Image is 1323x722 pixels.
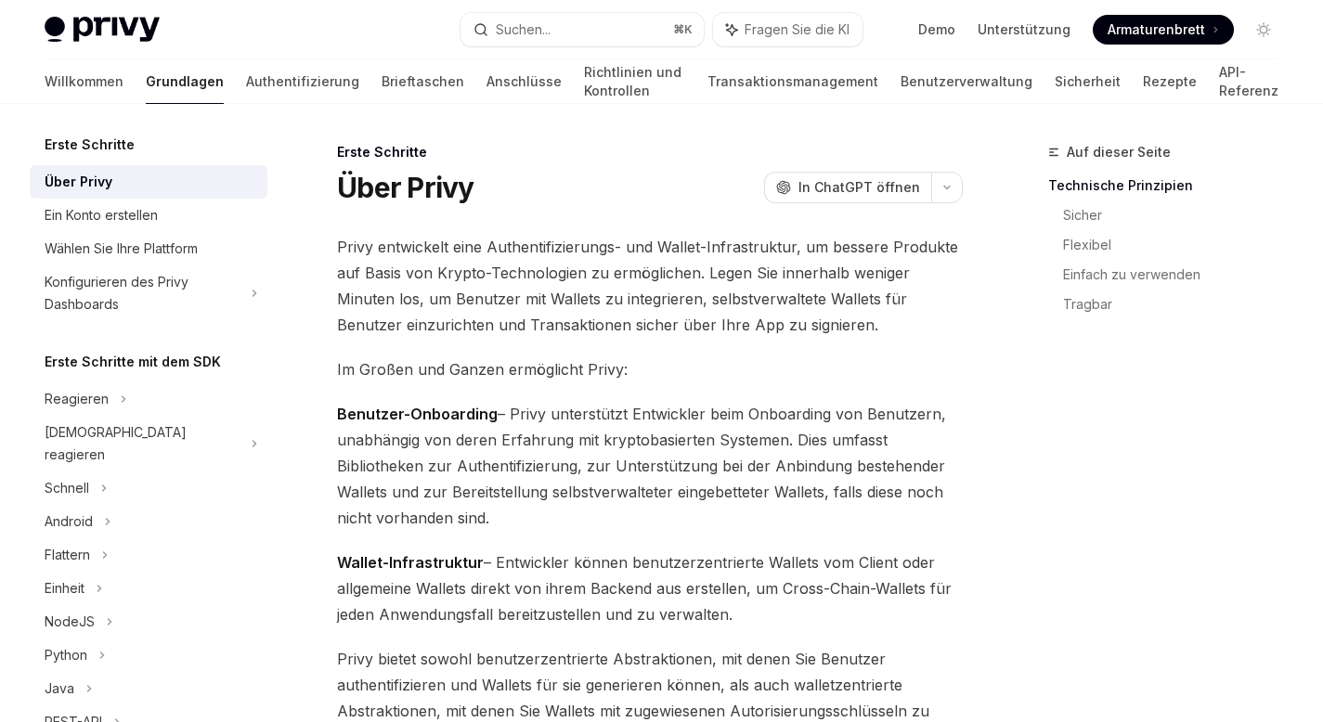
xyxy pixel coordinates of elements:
a: Willkommen [45,59,123,104]
button: In ChatGPT öffnen [764,172,931,203]
font: Rezepte [1143,73,1197,89]
font: Transaktionsmanagement [707,73,878,89]
font: Benutzer-Onboarding [337,405,498,423]
font: Flexibel [1063,237,1111,252]
font: Armaturenbrett [1108,21,1205,37]
font: Privy entwickelt eine Authentifizierungs- und Wallet-Infrastruktur, um bessere Produkte auf Basis... [337,238,958,334]
font: Flattern [45,547,90,562]
font: Richtlinien und Kontrollen [584,64,681,98]
font: Auf dieser Seite [1067,144,1171,160]
font: – Entwickler können benutzerzentrierte Wallets vom Client oder allgemeine Wallets direkt von ihre... [337,553,952,624]
font: Willkommen [45,73,123,89]
font: Benutzerverwaltung [901,73,1032,89]
button: Fragen Sie die KI [713,13,863,46]
a: Ein Konto erstellen [30,199,267,232]
font: Reagieren [45,391,109,406]
font: Android [45,513,93,529]
font: Einheit [45,580,84,596]
font: Suchen... [496,21,551,37]
font: Wallet-Infrastruktur [337,553,484,572]
font: Über Privy [337,171,474,204]
img: Lichtlogo [45,17,160,43]
button: Suchen...⌘K [460,13,703,46]
a: Flexibel [1063,230,1293,260]
font: Konfigurieren des Privy Dashboards [45,274,188,312]
a: Einfach zu verwenden [1063,260,1293,290]
a: Demo [918,20,955,39]
font: Ein Konto erstellen [45,207,158,223]
font: NodeJS [45,613,95,629]
font: [DEMOGRAPHIC_DATA] reagieren [45,424,187,462]
font: In ChatGPT öffnen [798,179,920,195]
font: ⌘ [673,22,684,36]
a: Armaturenbrett [1093,15,1234,45]
button: Dunkelmodus umschalten [1249,15,1278,45]
font: Wählen Sie Ihre Plattform [45,240,198,256]
a: Rezepte [1143,59,1197,104]
font: Sicher [1063,207,1102,223]
font: Erste Schritte mit dem SDK [45,354,221,369]
a: Tragbar [1063,290,1293,319]
font: Tragbar [1063,296,1112,312]
a: Transaktionsmanagement [707,59,878,104]
font: K [684,22,693,36]
font: Fragen Sie die KI [745,21,850,37]
font: Erste Schritte [45,136,135,152]
font: Authentifizierung [246,73,359,89]
font: Einfach zu verwenden [1063,266,1200,282]
a: API-Referenz [1219,59,1278,104]
a: Benutzerverwaltung [901,59,1032,104]
font: Unterstützung [978,21,1070,37]
font: API-Referenz [1219,64,1278,98]
a: Sicher [1063,200,1293,230]
font: Brieftaschen [382,73,464,89]
a: Unterstützung [978,20,1070,39]
a: Anschlüsse [486,59,562,104]
a: Technische Prinzipien [1048,171,1293,200]
font: Über Privy [45,174,112,189]
font: Erste Schritte [337,144,427,160]
font: Im Großen und Ganzen ermöglicht Privy: [337,360,628,379]
font: Python [45,647,87,663]
a: Grundlagen [146,59,224,104]
a: Authentifizierung [246,59,359,104]
font: Java [45,680,74,696]
font: Technische Prinzipien [1048,177,1193,193]
font: Demo [918,21,955,37]
a: Wählen Sie Ihre Plattform [30,232,267,265]
a: Brieftaschen [382,59,464,104]
font: Sicherheit [1055,73,1121,89]
font: Anschlüsse [486,73,562,89]
a: Sicherheit [1055,59,1121,104]
font: – Privy unterstützt Entwickler beim Onboarding von Benutzern, unabhängig von deren Erfahrung mit ... [337,405,946,527]
font: Schnell [45,480,89,496]
a: Richtlinien und Kontrollen [584,59,685,104]
font: Grundlagen [146,73,224,89]
a: Über Privy [30,165,267,199]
